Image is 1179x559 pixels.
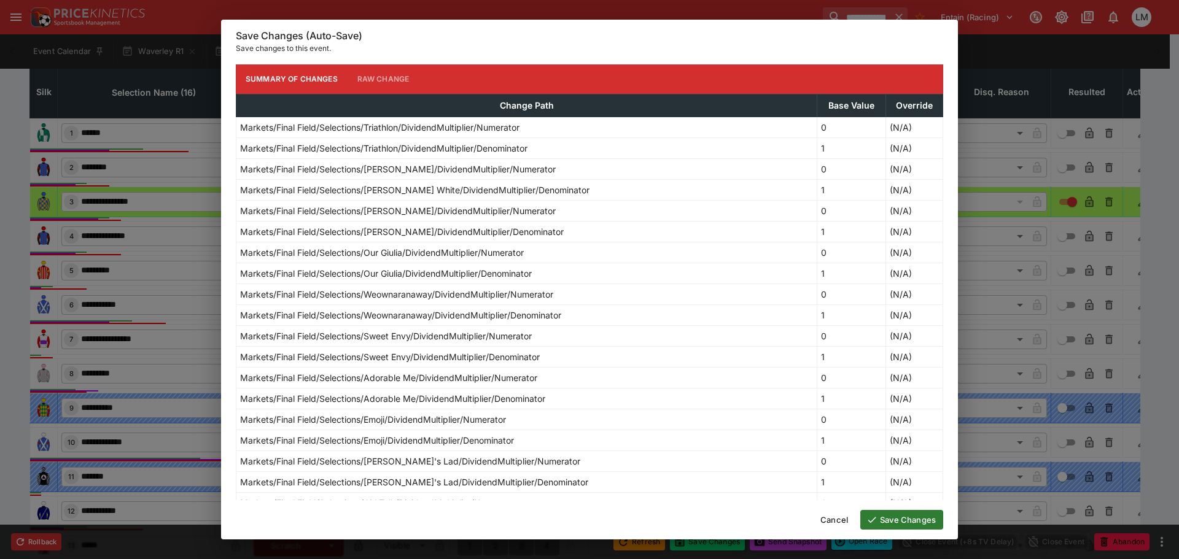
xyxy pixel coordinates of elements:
[886,117,943,137] td: (N/A)
[240,267,532,280] p: Markets/Final Field/Selections/Our Giulia/DividendMultiplier/Denominator
[817,179,886,200] td: 1
[240,496,517,509] p: Markets/Final Field/Selections/Girl Talk/DividendMultiplier/Numerator
[240,392,545,405] p: Markets/Final Field/Selections/Adorable Me/DividendMultiplier/Denominator
[236,64,348,94] button: Summary of Changes
[886,221,943,242] td: (N/A)
[886,492,943,513] td: (N/A)
[817,450,886,471] td: 0
[817,471,886,492] td: 1
[240,309,561,322] p: Markets/Final Field/Selections/Weownaranaway/DividendMultiplier/Denominator
[240,413,506,426] p: Markets/Final Field/Selections/Emoji/DividendMultiplier/Numerator
[240,142,527,155] p: Markets/Final Field/Selections/Triathlon/DividendMultiplier/Denominator
[240,246,524,259] p: Markets/Final Field/Selections/Our Giulia/DividendMultiplier/Numerator
[886,304,943,325] td: (N/A)
[240,183,589,196] p: Markets/Final Field/Selections/[PERSON_NAME] White/DividendMultiplier/Denominator
[240,455,580,468] p: Markets/Final Field/Selections/[PERSON_NAME]'s Lad/DividendMultiplier/Numerator
[236,42,943,55] p: Save changes to this event.
[240,330,532,342] p: Markets/Final Field/Selections/Sweet Envy/DividendMultiplier/Numerator
[817,221,886,242] td: 1
[860,510,943,530] button: Save Changes
[817,158,886,179] td: 0
[886,158,943,179] td: (N/A)
[240,163,556,175] p: Markets/Final Field/Selections/[PERSON_NAME]/DividendMultiplier/Numerator
[886,242,943,263] td: (N/A)
[817,263,886,283] td: 1
[817,117,886,137] td: 0
[236,29,943,42] h6: Save Changes (Auto-Save)
[886,94,943,117] th: Override
[240,121,519,134] p: Markets/Final Field/Selections/Triathlon/DividendMultiplier/Numerator
[817,388,886,409] td: 1
[348,64,419,94] button: Raw Change
[886,388,943,409] td: (N/A)
[240,225,564,238] p: Markets/Final Field/Selections/[PERSON_NAME]/DividendMultiplier/Denominator
[886,263,943,283] td: (N/A)
[817,325,886,346] td: 0
[886,179,943,200] td: (N/A)
[240,434,514,447] p: Markets/Final Field/Selections/Emoji/DividendMultiplier/Denominator
[817,492,886,513] td: 0
[886,346,943,367] td: (N/A)
[886,137,943,158] td: (N/A)
[817,430,886,450] td: 1
[817,283,886,304] td: 0
[240,204,556,217] p: Markets/Final Field/Selections/[PERSON_NAME]/DividendMultiplier/Numerator
[886,471,943,492] td: (N/A)
[240,350,540,363] p: Markets/Final Field/Selections/Sweet Envy/DividendMultiplier/Denominator
[886,283,943,304] td: (N/A)
[240,288,553,301] p: Markets/Final Field/Selections/Weownaranaway/DividendMultiplier/Numerator
[236,94,817,117] th: Change Path
[817,242,886,263] td: 0
[886,409,943,430] td: (N/A)
[240,371,537,384] p: Markets/Final Field/Selections/Adorable Me/DividendMultiplier/Numerator
[886,325,943,346] td: (N/A)
[817,94,886,117] th: Base Value
[886,450,943,471] td: (N/A)
[817,200,886,221] td: 0
[817,367,886,388] td: 0
[886,367,943,388] td: (N/A)
[886,200,943,221] td: (N/A)
[817,409,886,430] td: 0
[240,476,588,488] p: Markets/Final Field/Selections/[PERSON_NAME]'s Lad/DividendMultiplier/Denominator
[817,346,886,367] td: 1
[817,304,886,325] td: 1
[886,430,943,450] td: (N/A)
[817,137,886,158] td: 1
[813,510,855,530] button: Cancel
